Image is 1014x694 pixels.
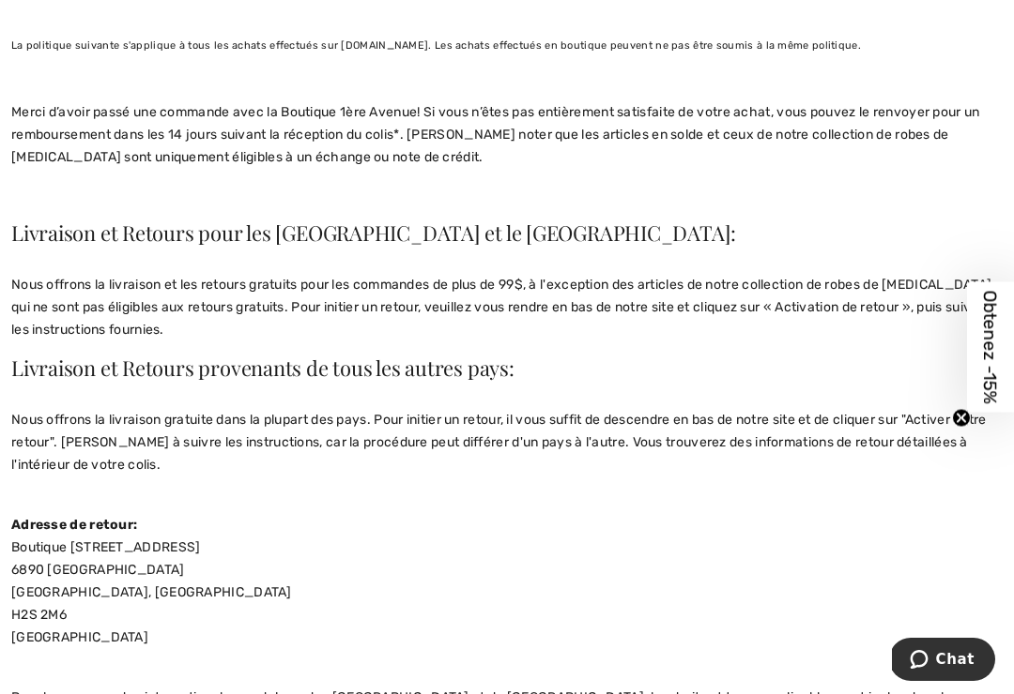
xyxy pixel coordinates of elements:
[892,638,995,685] iframe: Ouvre un widget dans lequel vous pouvez chatter avec l’un de nos agents
[952,409,971,428] button: Close teaser
[11,517,292,645] span: Boutique [STREET_ADDRESS] 6890 [GEOGRAPHIC_DATA] [GEOGRAPHIC_DATA], [GEOGRAPHIC_DATA] H2S 2M6 [GE...
[11,517,137,533] strong: Adresse de retour:
[11,412,987,473] span: Nous offrons la livraison gratuite dans la plupart des pays. Pour initier un retour, il vous suff...
[11,104,980,165] span: Merci d’avoir passé une commande avec la Boutique 1ère Avenue! Si vous n’êtes pas entièrement sat...
[11,39,861,52] span: La politique suivante s'applique à tous les achats effectués sur [DOMAIN_NAME]. Les achats effect...
[11,219,736,247] span: Livraison et Retours pour les [GEOGRAPHIC_DATA] et le [GEOGRAPHIC_DATA]:
[11,277,995,338] span: Nous offrons la livraison et les retours gratuits pour les commandes de plus de 99$, à l'exceptio...
[11,354,515,382] span: Livraison et Retours provenants de tous les autres pays:
[967,282,1014,413] div: Obtenez -15%Close teaser
[980,291,1002,404] span: Obtenez -15%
